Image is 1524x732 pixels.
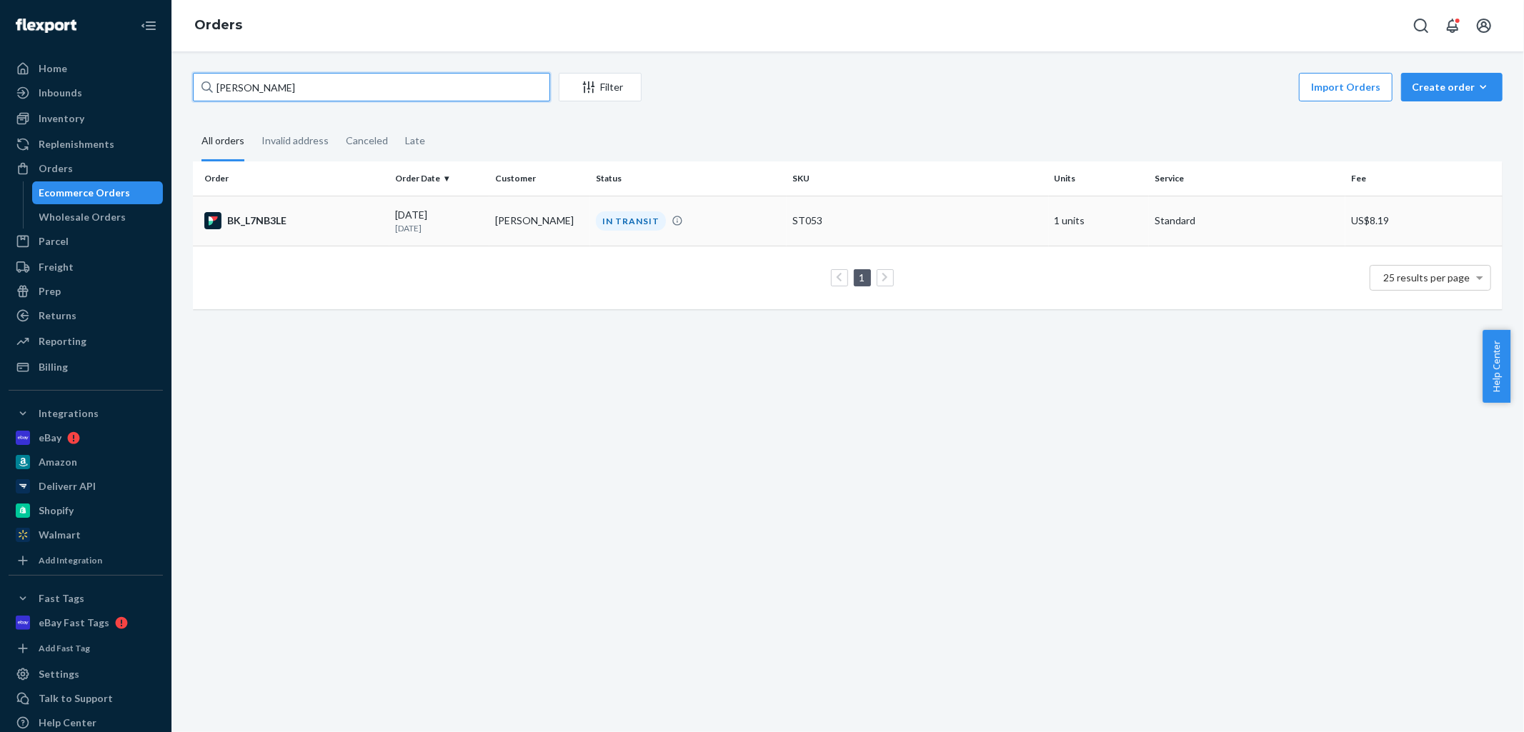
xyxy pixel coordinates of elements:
[39,528,81,542] div: Walmart
[787,161,1049,196] th: SKU
[39,406,99,421] div: Integrations
[1384,271,1470,284] span: 25 results per page
[559,73,642,101] button: Filter
[39,455,77,469] div: Amazon
[39,309,76,323] div: Returns
[1470,11,1498,40] button: Open account menu
[204,212,384,229] div: BK_L7NB3LE
[9,499,163,522] a: Shopify
[9,356,163,378] a: Billing
[9,611,163,634] a: eBay Fast Tags
[9,256,163,279] a: Freight
[39,716,96,730] div: Help Center
[9,687,163,710] a: Talk to Support
[39,431,61,445] div: eBay
[9,280,163,303] a: Prep
[39,554,102,566] div: Add Integration
[193,161,389,196] th: Order
[1149,161,1345,196] th: Service
[1299,73,1393,101] button: Import Orders
[1483,330,1510,403] button: Help Center
[495,172,584,184] div: Customer
[395,222,484,234] p: [DATE]
[9,230,163,253] a: Parcel
[1438,11,1467,40] button: Open notifications
[39,479,96,493] div: Deliverr API
[39,334,86,349] div: Reporting
[16,19,76,33] img: Flexport logo
[32,206,164,229] a: Wholesale Orders
[39,186,131,200] div: Ecommerce Orders
[9,475,163,498] a: Deliverr API
[346,122,388,159] div: Canceled
[39,137,114,151] div: Replenishments
[1401,73,1503,101] button: Create order
[1345,161,1503,196] th: Fee
[9,81,163,104] a: Inbounds
[39,667,79,681] div: Settings
[9,157,163,180] a: Orders
[489,196,590,246] td: [PERSON_NAME]
[1412,80,1492,94] div: Create order
[9,304,163,327] a: Returns
[559,80,641,94] div: Filter
[590,161,787,196] th: Status
[1345,196,1503,246] td: US$8.19
[9,330,163,353] a: Reporting
[9,523,163,546] a: Walmart
[9,640,163,657] a: Add Fast Tag
[39,260,74,274] div: Freight
[389,161,490,196] th: Order Date
[39,111,84,126] div: Inventory
[183,5,254,46] ol: breadcrumbs
[596,211,666,231] div: IN TRANSIT
[201,122,244,161] div: All orders
[857,271,868,284] a: Page 1 is your current page
[39,210,126,224] div: Wholesale Orders
[9,402,163,425] button: Integrations
[9,107,163,130] a: Inventory
[39,61,67,76] div: Home
[194,17,242,33] a: Orders
[9,133,163,156] a: Replenishments
[32,181,164,204] a: Ecommerce Orders
[1155,214,1340,228] p: Standard
[39,591,84,606] div: Fast Tags
[39,691,113,706] div: Talk to Support
[39,234,69,249] div: Parcel
[395,208,484,234] div: [DATE]
[134,11,163,40] button: Close Navigation
[39,161,73,176] div: Orders
[9,587,163,610] button: Fast Tags
[193,73,550,101] input: Search orders
[9,663,163,686] a: Settings
[39,86,82,100] div: Inbounds
[9,426,163,449] a: eBay
[39,360,68,374] div: Billing
[9,451,163,473] a: Amazon
[1049,161,1150,196] th: Units
[39,503,74,518] div: Shopify
[405,122,425,159] div: Late
[792,214,1043,228] div: ST053
[262,122,329,159] div: Invalid address
[39,616,109,630] div: eBay Fast Tags
[39,284,61,299] div: Prep
[9,57,163,80] a: Home
[39,642,90,654] div: Add Fast Tag
[1407,11,1435,40] button: Open Search Box
[1049,196,1150,246] td: 1 units
[9,552,163,569] a: Add Integration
